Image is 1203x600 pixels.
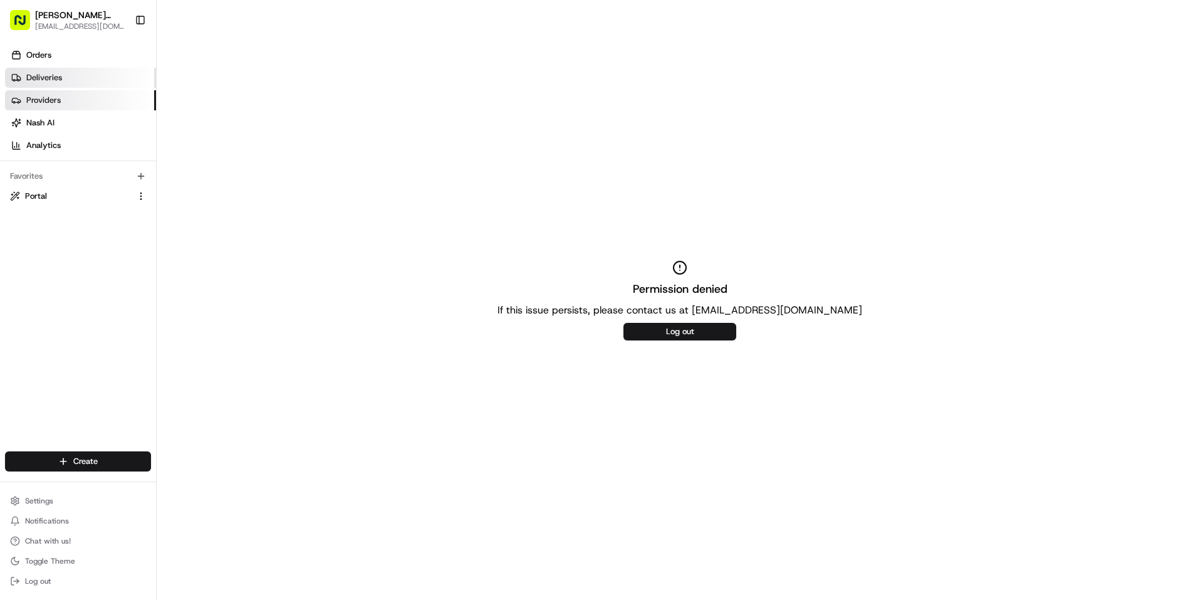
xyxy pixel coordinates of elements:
p: Welcome 👋 [13,50,228,70]
a: Providers [5,90,156,110]
img: 1736555255976-a54dd68f-1ca7-489b-9aae-adbdc363a1c4 [13,120,35,142]
a: Nash AI [5,113,156,133]
div: 📗 [13,183,23,193]
span: Chat with us! [25,536,71,546]
h2: Permission denied [633,280,727,298]
span: Deliveries [26,72,62,83]
a: Powered byPylon [88,212,152,222]
button: [EMAIL_ADDRESS][DOMAIN_NAME] [35,21,125,31]
a: Deliveries [5,68,156,88]
a: 📗Knowledge Base [8,177,101,199]
span: Settings [25,496,53,506]
span: Orders [26,50,51,61]
button: [PERSON_NAME][GEOGRAPHIC_DATA] [35,9,125,21]
div: We're available if you need us! [43,132,159,142]
button: Log out [623,323,736,340]
button: Start new chat [213,124,228,139]
span: Notifications [25,516,69,526]
button: Portal [5,186,151,206]
span: API Documentation [118,182,201,194]
span: Portal [25,191,47,202]
img: Nash [13,13,38,38]
span: Create [73,456,98,467]
button: Notifications [5,512,151,530]
a: 💻API Documentation [101,177,206,199]
button: [PERSON_NAME][GEOGRAPHIC_DATA][EMAIL_ADDRESS][DOMAIN_NAME] [5,5,130,35]
a: Portal [10,191,131,202]
div: Favorites [5,166,151,186]
button: Toggle Theme [5,552,151,570]
span: Log out [25,576,51,586]
span: Toggle Theme [25,556,75,566]
button: Log out [5,572,151,590]
div: 💻 [106,183,116,193]
a: Analytics [5,135,156,155]
a: Orders [5,45,156,65]
p: If this issue persists, please contact us at [EMAIL_ADDRESS][DOMAIN_NAME] [497,303,862,318]
span: Analytics [26,140,61,151]
div: Start new chat [43,120,206,132]
button: Create [5,451,151,471]
span: Providers [26,95,61,106]
button: Chat with us! [5,532,151,550]
button: Settings [5,492,151,510]
span: Nash AI [26,117,55,129]
input: Clear [33,81,207,94]
span: Knowledge Base [25,182,96,194]
span: Pylon [125,213,152,222]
